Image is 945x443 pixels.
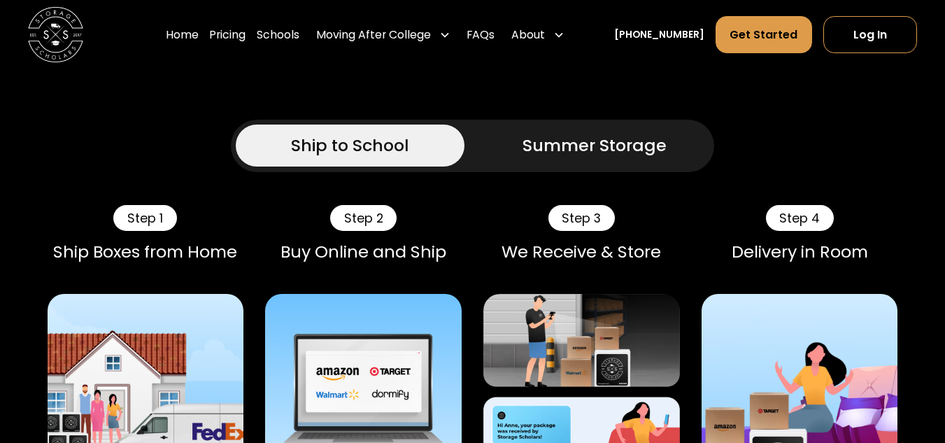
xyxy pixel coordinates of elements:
div: Step 1 [113,205,177,231]
div: Moving After College [311,15,455,54]
a: Log In [823,16,917,53]
a: Pricing [209,15,246,54]
div: Step 4 [766,205,834,231]
img: Storage Scholars main logo [28,7,83,62]
div: Summer Storage [523,133,667,158]
div: Ship Boxes from Home [48,242,243,262]
div: Step 3 [548,205,616,231]
div: Moving After College [316,27,431,43]
div: We Receive & Store [483,242,679,262]
div: Ship to School [291,133,409,158]
a: FAQs [467,15,495,54]
a: [PHONE_NUMBER] [614,27,704,42]
div: About [506,15,569,54]
a: Schools [257,15,299,54]
div: Step 2 [330,205,397,231]
a: Home [166,15,199,54]
a: Get Started [716,16,813,53]
div: Delivery in Room [702,242,897,262]
div: Buy Online and Ship [265,242,461,262]
div: About [511,27,545,43]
